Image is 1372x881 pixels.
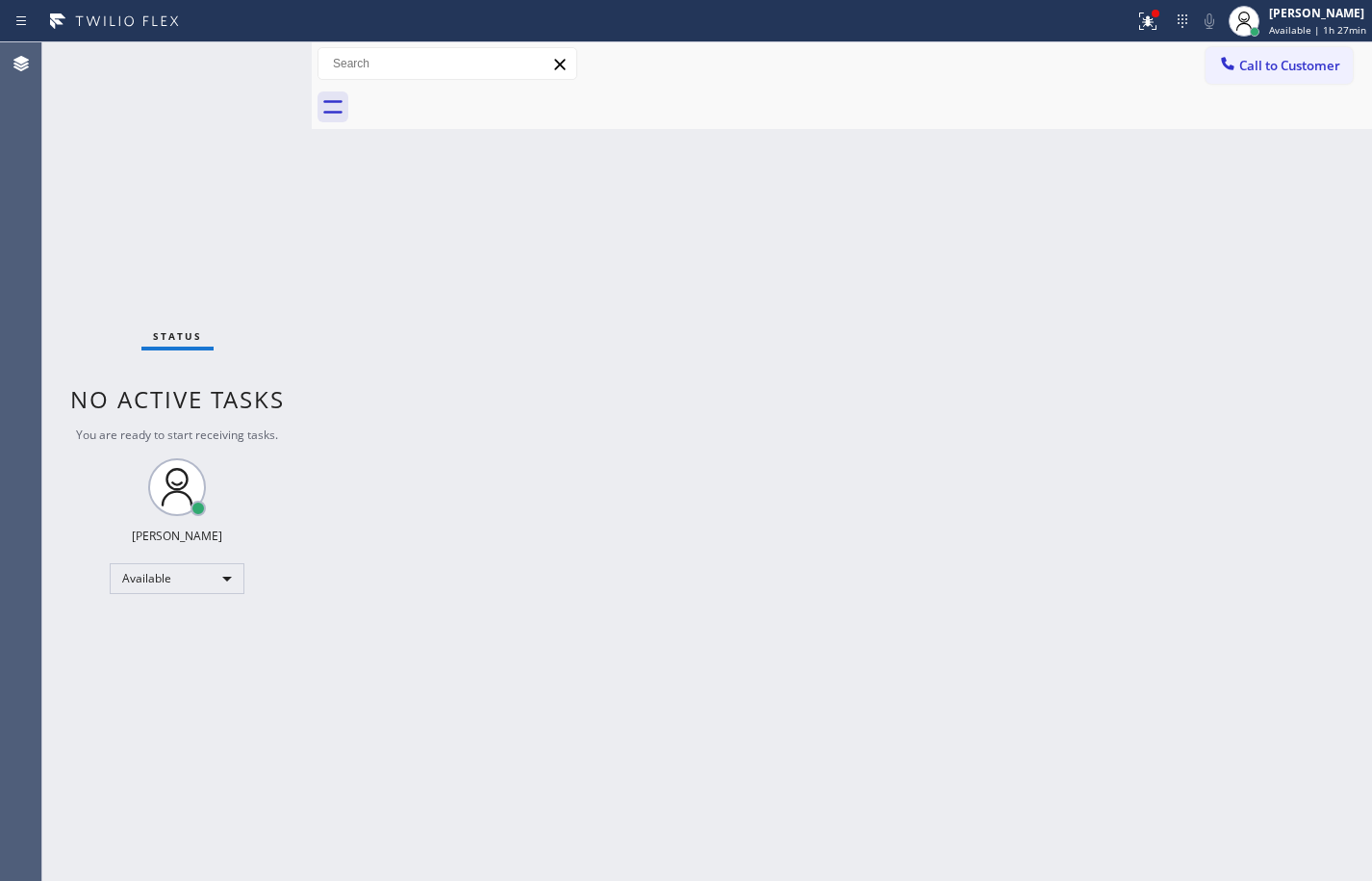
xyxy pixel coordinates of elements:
div: [PERSON_NAME] [132,528,222,544]
span: No active tasks [70,383,285,415]
input: Search [318,48,576,79]
div: Available [110,563,244,594]
span: You are ready to start receiving tasks. [76,427,278,443]
div: [PERSON_NAME] [1269,5,1366,21]
button: Mute [1196,8,1223,35]
span: Status [153,329,202,343]
span: Call to Customer [1239,57,1340,74]
span: Available | 1h 27min [1269,23,1366,37]
button: Call to Customer [1206,47,1353,84]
